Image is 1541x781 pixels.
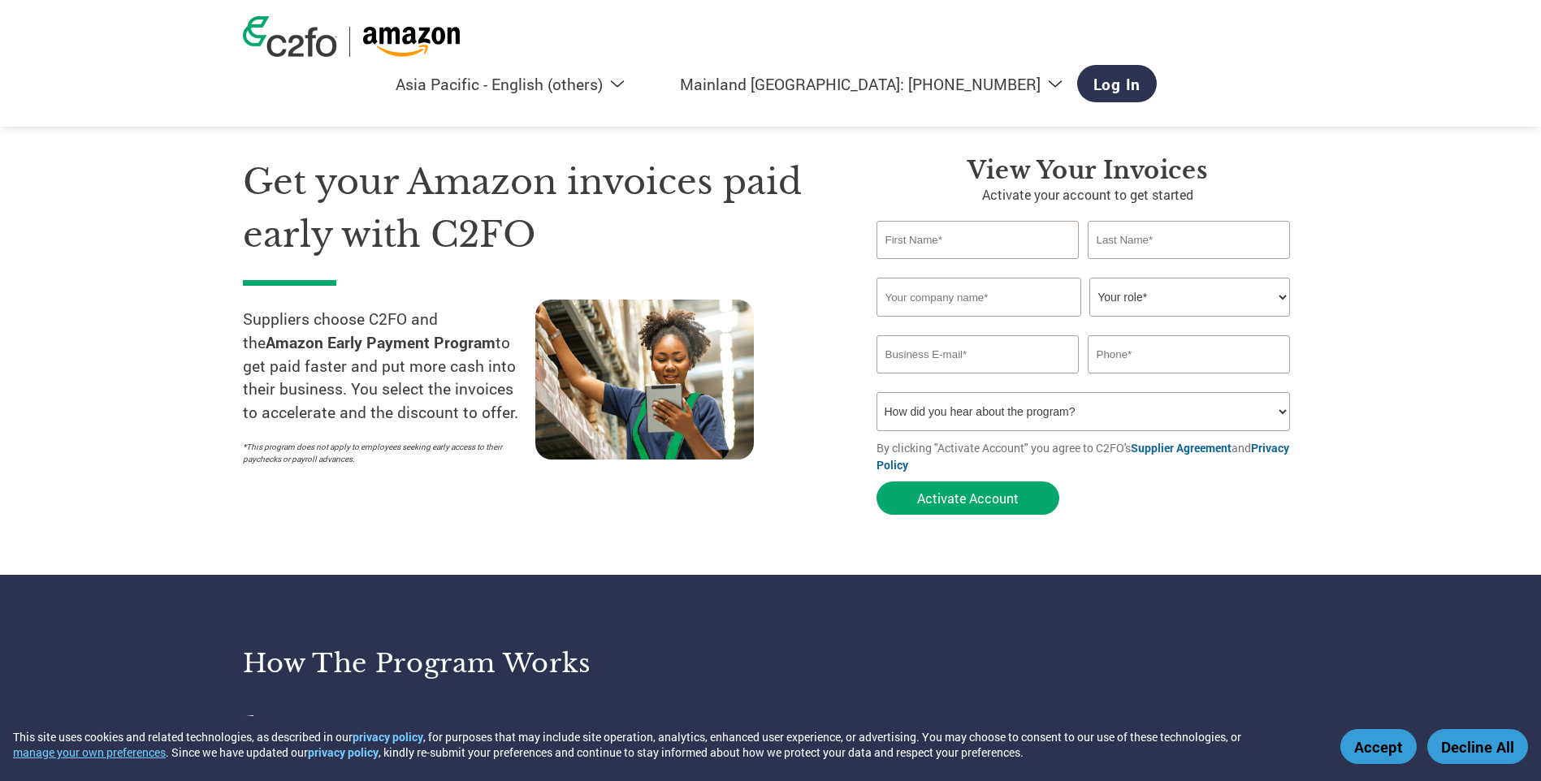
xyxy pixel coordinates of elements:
h1: Get your Amazon invoices paid early with C2FO [243,156,828,261]
input: Phone* [1088,335,1291,373]
h3: View your invoices [877,156,1299,185]
div: Invalid first name or first name is too long [877,261,1080,271]
a: Supplier Agreement [1131,440,1232,455]
h4: Sign up for free [275,711,682,732]
p: Activate your account to get started [877,185,1299,205]
button: manage your own preferences [13,744,166,760]
h3: How the program works [243,647,751,680]
div: Invalid last name or last name is too long [1088,261,1291,271]
a: privacy policy [353,729,423,744]
div: Inavlid Email Address [877,375,1080,386]
img: c2fo logo [243,16,337,57]
button: Accept [1340,729,1417,764]
button: Decline All [1427,729,1528,764]
button: Activate Account [877,481,1059,515]
strong: Amazon Early Payment Program [266,332,496,352]
img: Amazon [362,27,461,57]
select: Title/Role [1089,278,1290,317]
div: Inavlid Phone Number [1088,375,1291,386]
p: *This program does not apply to employees seeking early access to their paychecks or payroll adva... [243,441,519,465]
div: Invalid company name or company name is too long [877,318,1291,329]
div: This site uses cookies and related technologies, as described in our , for purposes that may incl... [13,729,1317,760]
input: Your company name* [877,278,1081,317]
a: privacy policy [308,744,379,760]
img: supply chain worker [535,300,754,460]
p: By clicking "Activate Account" you agree to C2FO's and [877,439,1299,473]
a: Log In [1077,65,1158,102]
a: Privacy Policy [877,440,1289,472]
p: Suppliers choose C2FO and the to get paid faster and put more cash into their business. You selec... [243,308,535,425]
input: Last Name* [1088,221,1291,259]
input: Invalid Email format [877,335,1080,373]
input: First Name* [877,221,1080,259]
